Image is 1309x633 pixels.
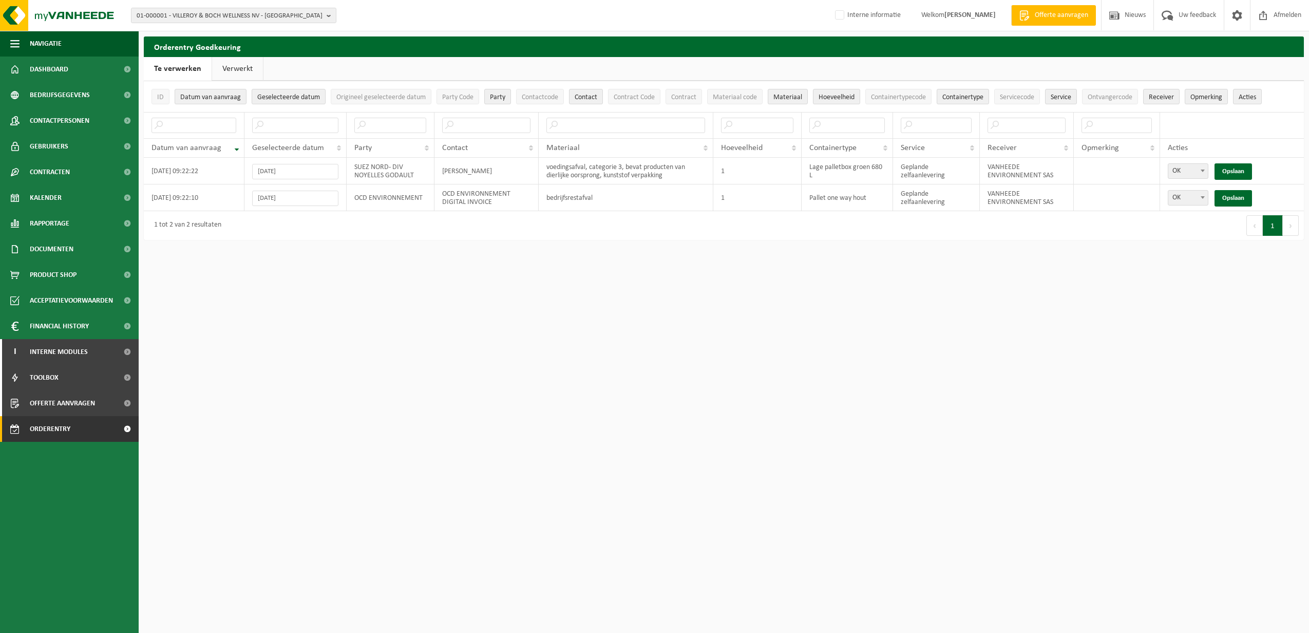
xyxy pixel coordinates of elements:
span: Service [901,144,925,152]
span: ID [157,94,164,101]
span: Opmerking [1082,144,1119,152]
span: Rapportage [30,211,69,236]
button: ContainertypecodeContainertypecode: Activate to sort [865,89,932,104]
button: Geselecteerde datumGeselecteerde datum: Activate to sort [252,89,326,104]
button: ReceiverReceiver: Activate to sort [1143,89,1180,104]
button: ServiceService: Activate to sort [1045,89,1077,104]
td: Geplande zelfaanlevering [893,158,980,184]
button: Party CodeParty Code: Activate to sort [437,89,479,104]
td: Geplande zelfaanlevering [893,184,980,211]
td: SUEZ NORD- DIV NOYELLES GODAULT [347,158,434,184]
td: [PERSON_NAME] [434,158,539,184]
td: 1 [713,184,802,211]
span: Materiaal [773,94,802,101]
span: Servicecode [1000,94,1034,101]
span: Contactpersonen [30,108,89,134]
label: Interne informatie [833,8,901,23]
span: Hoeveelheid [721,144,763,152]
button: ContactcodeContactcode: Activate to sort [516,89,564,104]
td: [DATE] 09:22:22 [144,158,244,184]
button: IDID: Activate to sort [151,89,169,104]
h2: Orderentry Goedkeuring [144,36,1304,57]
button: OpmerkingOpmerking: Activate to sort [1185,89,1228,104]
span: Contract Code [614,94,655,101]
span: Hoeveelheid [819,94,855,101]
span: Datum van aanvraag [151,144,221,152]
span: Acties [1239,94,1256,101]
a: Te verwerken [144,57,212,81]
td: Lage palletbox groen 680 L [802,158,893,184]
td: 1 [713,158,802,184]
a: Opslaan [1215,163,1252,180]
span: Materiaal [546,144,580,152]
span: Navigatie [30,31,62,57]
span: 01-000001 - VILLEROY & BOCH WELLNESS NV - [GEOGRAPHIC_DATA] [137,8,322,24]
button: Datum van aanvraagDatum van aanvraag: Activate to remove sorting [175,89,246,104]
button: OntvangercodeOntvangercode: Activate to sort [1082,89,1138,104]
a: Verwerkt [212,57,263,81]
span: Receiver [1149,94,1174,101]
td: OCD ENVIRONNEMENT DIGITAL INVOICE [434,184,539,211]
span: Datum van aanvraag [180,94,241,101]
td: OCD ENVIRONNEMENT [347,184,434,211]
span: Containertypecode [871,94,926,101]
span: Product Shop [30,262,77,288]
button: ServicecodeServicecode: Activate to sort [994,89,1040,104]
span: Service [1051,94,1071,101]
span: Financial History [30,313,89,339]
button: 1 [1263,215,1283,236]
td: [DATE] 09:22:10 [144,184,244,211]
span: Containertype [942,94,983,101]
span: Acties [1168,144,1188,152]
span: Acceptatievoorwaarden [30,288,113,313]
button: HoeveelheidHoeveelheid: Activate to sort [813,89,860,104]
button: Next [1283,215,1299,236]
div: 1 tot 2 van 2 resultaten [149,216,221,235]
td: VANHEEDE ENVIRONNEMENT SAS [980,184,1074,211]
span: OK [1168,163,1208,179]
td: VANHEEDE ENVIRONNEMENT SAS [980,158,1074,184]
span: Party [354,144,372,152]
span: Geselecteerde datum [252,144,324,152]
span: Opmerking [1190,94,1222,101]
span: Contact [442,144,468,152]
span: Orderentry Goedkeuring [30,416,116,442]
span: Contracten [30,159,70,185]
button: Origineel geselecteerde datumOrigineel geselecteerde datum: Activate to sort [331,89,431,104]
span: Kalender [30,185,62,211]
span: Offerte aanvragen [1032,10,1091,21]
span: OK [1168,191,1208,205]
span: Interne modules [30,339,88,365]
button: Materiaal codeMateriaal code: Activate to sort [707,89,763,104]
span: OK [1168,164,1208,178]
button: MateriaalMateriaal: Activate to sort [768,89,808,104]
button: ContactContact: Activate to sort [569,89,603,104]
span: Party Code [442,94,473,101]
a: Offerte aanvragen [1011,5,1096,26]
span: Dashboard [30,57,68,82]
button: ContractContract: Activate to sort [666,89,702,104]
button: PartyParty: Activate to sort [484,89,511,104]
button: Contract CodeContract Code: Activate to sort [608,89,660,104]
td: bedrijfsrestafval [539,184,713,211]
span: Contact [575,94,597,101]
span: Gebruikers [30,134,68,159]
span: Ontvangercode [1088,94,1132,101]
span: Documenten [30,236,73,262]
span: Contract [671,94,696,101]
span: Contactcode [522,94,558,101]
td: Pallet one way hout [802,184,893,211]
span: Party [490,94,505,101]
button: ContainertypeContainertype: Activate to sort [937,89,989,104]
span: I [10,339,20,365]
span: Offerte aanvragen [30,390,95,416]
span: Toolbox [30,365,59,390]
button: 01-000001 - VILLEROY & BOCH WELLNESS NV - [GEOGRAPHIC_DATA] [131,8,336,23]
span: Containertype [809,144,857,152]
button: Acties [1233,89,1262,104]
span: Origineel geselecteerde datum [336,94,426,101]
span: Receiver [988,144,1017,152]
span: Bedrijfsgegevens [30,82,90,108]
span: OK [1168,190,1208,206]
td: voedingsafval, categorie 3, bevat producten van dierlijke oorsprong, kunststof verpakking [539,158,713,184]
